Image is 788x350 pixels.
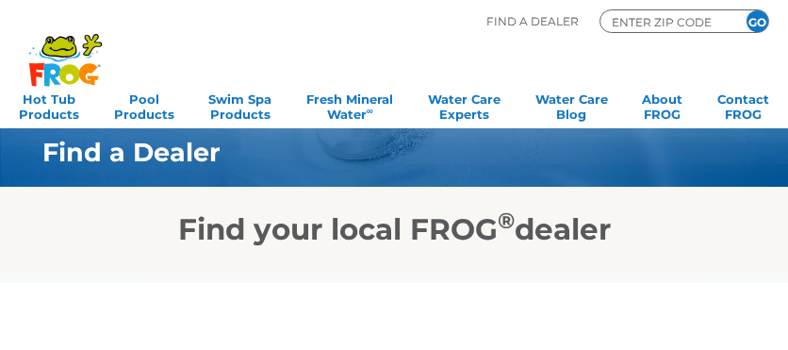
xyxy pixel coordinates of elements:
a: PoolProducts [114,86,174,124]
sup: ® [498,207,515,234]
h1: Find a Dealer [42,138,698,167]
a: Water CareBlog [535,86,608,124]
a: ContactFROG [717,86,769,124]
a: Fresh MineralWater∞ [306,86,393,124]
input: GO [747,10,768,32]
a: AboutFROG [642,86,682,124]
a: Swim SpaProducts [208,86,271,124]
sup: ∞ [367,106,373,116]
a: Hot TubProducts [19,86,79,124]
a: Water CareExperts [428,86,501,124]
img: Frog Products Logo [19,9,112,87]
p: Find A Dealer [486,9,579,33]
h2: Find your local FROG dealer [14,211,774,247]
